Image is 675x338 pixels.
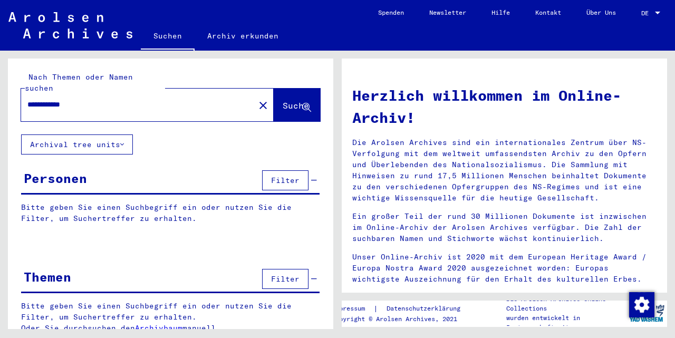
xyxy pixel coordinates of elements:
[262,170,308,190] button: Filter
[25,72,133,93] mat-label: Nach Themen oder Namen suchen
[352,84,657,129] h1: Herzlich willkommen im Online-Archiv!
[283,100,309,111] span: Suche
[506,294,626,313] p: Die Arolsen Archives Online-Collections
[332,314,473,324] p: Copyright © Arolsen Archives, 2021
[195,23,291,49] a: Archiv erkunden
[24,169,87,188] div: Personen
[24,267,71,286] div: Themen
[21,202,320,224] p: Bitte geben Sie einen Suchbegriff ein oder nutzen Sie die Filter, um Suchertreffer zu erhalten.
[352,137,657,204] p: Die Arolsen Archives sind ein internationales Zentrum über NS-Verfolgung mit dem weltweit umfasse...
[332,303,373,314] a: Impressum
[271,274,300,284] span: Filter
[506,313,626,332] p: wurden entwickelt in Partnerschaft mit
[378,303,473,314] a: Datenschutzerklärung
[352,211,657,244] p: Ein großer Teil der rund 30 Millionen Dokumente ist inzwischen im Online-Archiv der Arolsen Archi...
[271,176,300,185] span: Filter
[21,301,320,334] p: Bitte geben Sie einen Suchbegriff ein oder nutzen Sie die Filter, um Suchertreffer zu erhalten. O...
[629,292,654,317] img: Zustimmung ändern
[21,134,133,154] button: Archival tree units
[274,89,320,121] button: Suche
[253,94,274,115] button: Clear
[141,23,195,51] a: Suchen
[641,9,653,17] span: DE
[257,99,269,112] mat-icon: close
[352,252,657,285] p: Unser Online-Archiv ist 2020 mit dem European Heritage Award / Europa Nostra Award 2020 ausgezeic...
[8,12,132,38] img: Arolsen_neg.svg
[135,323,182,333] a: Archivbaum
[262,269,308,289] button: Filter
[627,300,667,326] img: yv_logo.png
[332,303,473,314] div: |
